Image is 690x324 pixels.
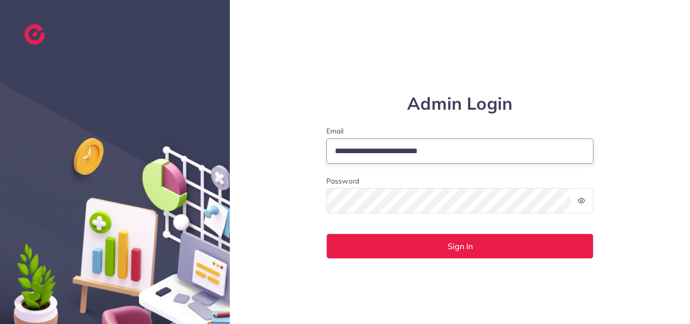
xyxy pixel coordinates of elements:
button: Sign In [326,234,594,259]
img: logo [24,24,45,44]
label: Email [326,126,594,136]
label: Password [326,176,359,186]
span: Sign In [448,242,473,250]
h1: Admin Login [326,94,594,114]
